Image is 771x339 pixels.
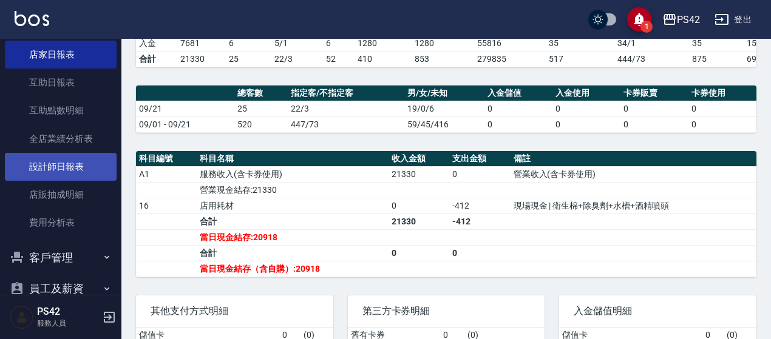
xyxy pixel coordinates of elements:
[5,41,117,69] a: 店家日報表
[404,101,484,116] td: 19/0/6
[449,213,510,229] td: -412
[15,11,49,26] img: Logo
[226,51,272,67] td: 25
[574,305,742,317] span: 入金儲值明細
[474,35,546,51] td: 55816
[484,86,552,101] th: 入金儲值
[355,51,412,67] td: 410
[511,151,756,167] th: 備註
[234,116,288,132] td: 520
[288,101,404,116] td: 22/3
[389,151,449,167] th: 收入金額
[511,166,756,182] td: 營業收入(含卡券使用)
[197,229,389,245] td: 當日現金結存:20918
[688,101,756,116] td: 0
[710,8,756,31] button: 登出
[5,153,117,181] a: 設計師日報表
[5,273,117,304] button: 員工及薪資
[546,35,615,51] td: 35
[197,261,389,277] td: 當日現金結存（含自購）:20918
[640,21,653,33] span: 1
[271,51,323,67] td: 22/3
[197,198,389,213] td: 店用耗材
[136,151,197,167] th: 科目編號
[404,86,484,101] th: 男/女/未知
[136,51,177,67] td: 合計
[323,35,355,51] td: 6
[620,86,688,101] th: 卡券販賣
[677,12,700,27] div: PS42
[136,101,234,116] td: 09/21
[689,35,744,51] td: 35
[620,116,688,132] td: 0
[323,51,355,67] td: 52
[5,69,117,96] a: 互助日報表
[5,181,117,209] a: 店販抽成明細
[484,101,552,116] td: 0
[449,166,510,182] td: 0
[5,242,117,274] button: 客戶管理
[136,35,177,51] td: 入金
[197,166,389,182] td: 服務收入(含卡券使用)
[151,305,319,317] span: 其他支付方式明細
[546,51,615,67] td: 517
[389,245,449,261] td: 0
[136,86,756,133] table: a dense table
[234,101,288,116] td: 25
[449,245,510,261] td: 0
[688,86,756,101] th: 卡券使用
[10,305,34,329] img: Person
[552,116,620,132] td: 0
[355,35,412,51] td: 1280
[627,7,651,32] button: save
[5,96,117,124] a: 互助點數明細
[552,101,620,116] td: 0
[389,213,449,229] td: 21330
[412,35,475,51] td: 1280
[449,198,510,213] td: -412
[136,116,234,132] td: 09/01 - 09/21
[177,51,226,67] td: 21330
[689,51,744,67] td: 875
[197,151,389,167] th: 科目名稱
[197,182,389,198] td: 營業現金結存:21330
[37,306,99,318] h5: PS42
[688,116,756,132] td: 0
[552,86,620,101] th: 入金使用
[136,198,197,213] td: 16
[614,51,689,67] td: 444/73
[288,116,404,132] td: 447/73
[657,7,705,32] button: PS42
[226,35,272,51] td: 6
[234,86,288,101] th: 總客數
[197,213,389,229] td: 合計
[389,198,449,213] td: 0
[389,166,449,182] td: 21330
[412,51,475,67] td: 853
[449,151,510,167] th: 支出金額
[5,125,117,153] a: 全店業績分析表
[511,198,756,213] td: 現場現金 | 衛生棉+除臭劑+水槽+酒精噴頭
[177,35,226,51] td: 7681
[474,51,546,67] td: 279835
[136,166,197,182] td: A1
[288,86,404,101] th: 指定客/不指定客
[271,35,323,51] td: 5 / 1
[362,305,531,317] span: 第三方卡券明細
[37,318,99,329] p: 服務人員
[620,101,688,116] td: 0
[197,245,389,261] td: 合計
[614,35,689,51] td: 34 / 1
[5,209,117,237] a: 費用分析表
[404,116,484,132] td: 59/45/416
[484,116,552,132] td: 0
[136,151,756,277] table: a dense table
